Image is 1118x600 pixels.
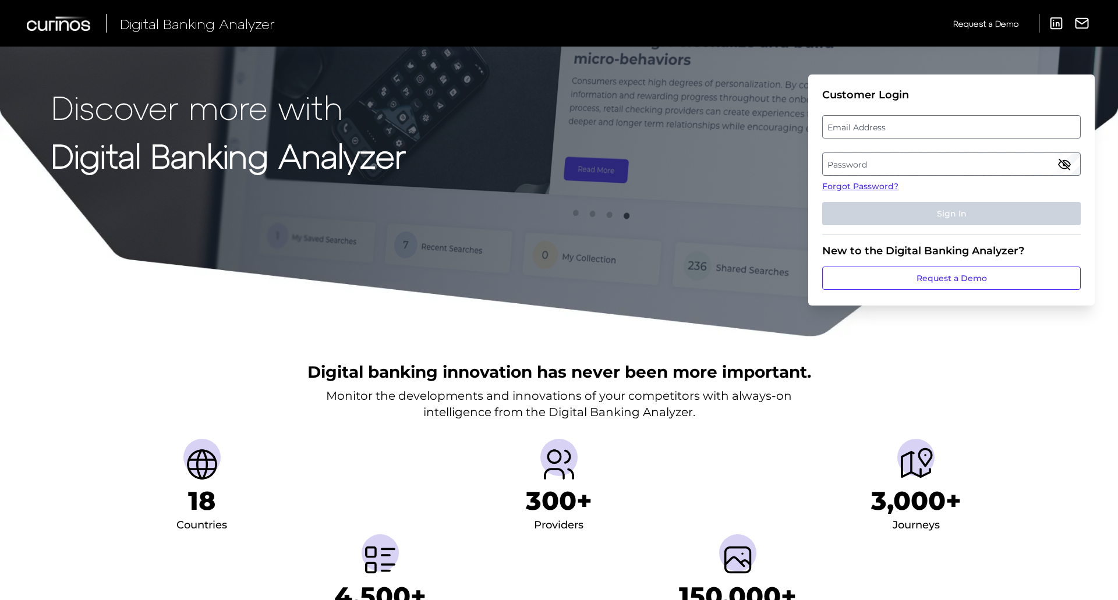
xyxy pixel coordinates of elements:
[176,516,227,535] div: Countries
[822,244,1081,257] div: New to the Digital Banking Analyzer?
[822,180,1081,193] a: Forgot Password?
[897,446,935,483] img: Journeys
[822,88,1081,101] div: Customer Login
[183,446,221,483] img: Countries
[823,154,1080,175] label: Password
[51,88,406,125] p: Discover more with
[307,361,811,383] h2: Digital banking innovation has never been more important.
[719,541,756,578] img: Screenshots
[893,516,940,535] div: Journeys
[823,116,1080,137] label: Email Address
[871,485,961,516] h1: 3,000+
[953,19,1018,29] span: Request a Demo
[540,446,578,483] img: Providers
[534,516,583,535] div: Providers
[822,267,1081,290] a: Request a Demo
[953,14,1018,33] a: Request a Demo
[51,136,406,175] strong: Digital Banking Analyzer
[822,202,1081,225] button: Sign In
[188,485,215,516] h1: 18
[526,485,592,516] h1: 300+
[362,541,399,578] img: Metrics
[326,388,792,420] p: Monitor the developments and innovations of your competitors with always-on intelligence from the...
[120,15,275,32] span: Digital Banking Analyzer
[27,16,92,31] img: Curinos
